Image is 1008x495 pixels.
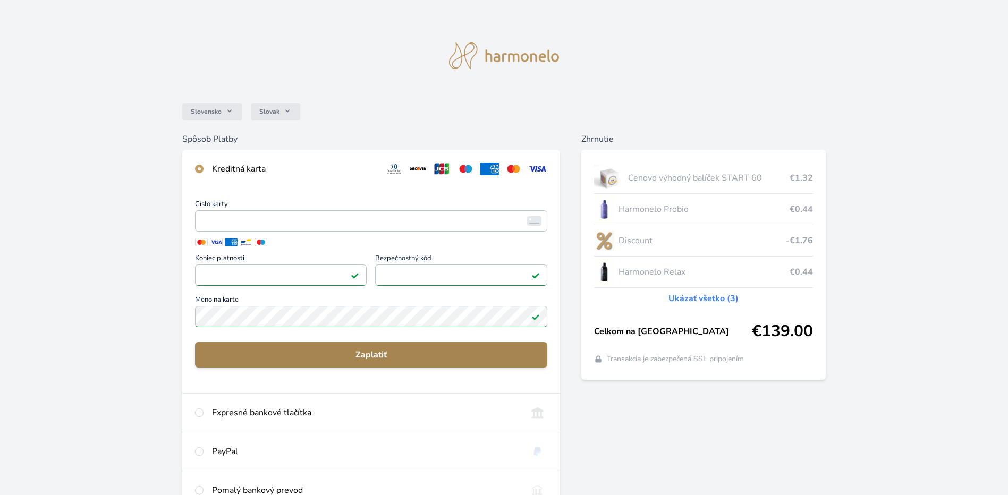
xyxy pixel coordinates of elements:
a: Ukázať všetko (3) [668,292,739,305]
span: -€1.76 [786,234,813,247]
img: Pole je platné [351,271,359,279]
span: Koniec platnosti [195,255,367,264]
img: diners.svg [384,163,404,175]
span: Cenovo výhodný balíček START 60 [628,172,790,184]
span: Harmonelo Relax [619,266,790,278]
span: Slovak [259,107,279,116]
iframe: Iframe pre bezpečnostný kód [380,268,542,283]
img: card [527,216,541,226]
span: Discount [619,234,786,247]
span: Číslo karty [195,201,547,210]
img: Pole je platné [531,312,540,321]
span: €1.32 [790,172,813,184]
img: CLEAN_PROBIO_se_stinem_x-lo.jpg [594,196,614,223]
span: Harmonelo Probio [619,203,790,216]
img: visa.svg [528,163,547,175]
img: start.jpg [594,165,624,191]
img: paypal.svg [528,445,547,458]
span: €139.00 [752,322,813,341]
span: Celkom na [GEOGRAPHIC_DATA] [594,325,752,338]
img: jcb.svg [432,163,452,175]
span: Slovensko [191,107,222,116]
img: onlineBanking_SK.svg [528,406,547,419]
span: €0.44 [790,266,813,278]
span: Meno na karte [195,296,547,306]
div: Kreditná karta [212,163,376,175]
img: discover.svg [408,163,428,175]
div: PayPal [212,445,519,458]
h6: Spôsob Platby [182,133,560,146]
img: maestro.svg [456,163,476,175]
span: Zaplatiť [204,348,539,361]
span: €0.44 [790,203,813,216]
img: Pole je platné [531,271,540,279]
input: Meno na kartePole je platné [195,306,547,327]
img: mc.svg [504,163,523,175]
img: discount-lo.png [594,227,614,254]
button: Slovak [251,103,300,120]
span: Transakcia je zabezpečená SSL pripojením [607,354,744,364]
img: logo.svg [449,42,560,69]
iframe: Iframe pre číslo karty [200,214,543,228]
span: Bezpečnostný kód [375,255,547,264]
div: Expresné bankové tlačítka [212,406,519,419]
button: Slovensko [182,103,242,120]
iframe: Iframe pre deň vypršania platnosti [200,268,362,283]
img: CLEAN_RELAX_se_stinem_x-lo.jpg [594,259,614,285]
img: amex.svg [480,163,499,175]
h6: Zhrnutie [581,133,826,146]
button: Zaplatiť [195,342,547,368]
